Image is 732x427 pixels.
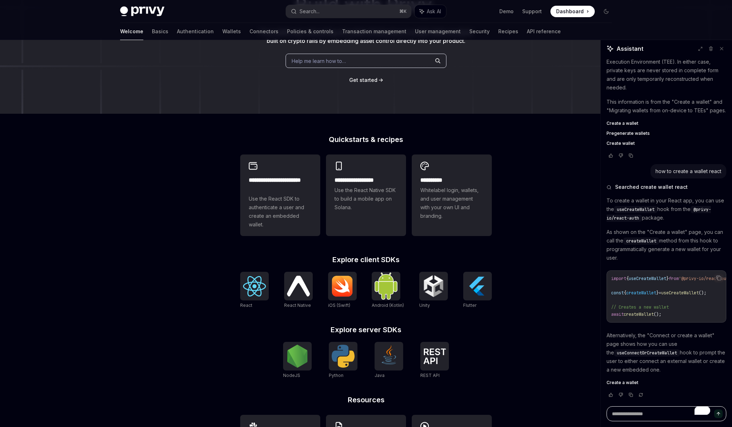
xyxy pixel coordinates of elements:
span: Create a wallet [607,380,638,386]
span: Create a wallet [607,121,638,126]
img: iOS (Swift) [331,275,354,297]
a: Transaction management [342,23,406,40]
a: FlutterFlutter [463,272,492,309]
a: UnityUnity [419,272,448,309]
p: Wallets are generated in one of two secure environments: on the user's device or in a Trusted Exe... [607,40,726,92]
a: Authentication [177,23,214,40]
a: User management [415,23,461,40]
a: REST APIREST API [420,342,449,379]
a: Demo [499,8,514,15]
img: Unity [422,275,445,298]
p: Alternatively, the "Connect or create a wallet" page shows how you can use the hook to prompt the... [607,331,726,374]
span: createWallet [626,290,656,296]
img: dark logo [120,6,164,16]
a: Create a wallet [607,121,726,126]
span: Assistant [617,44,643,53]
button: Send message [714,409,723,418]
img: Android (Kotlin) [375,273,397,299]
span: Use the React SDK to authenticate a user and create an embedded wallet. [249,195,312,229]
span: Whitelabel login, wallets, and user management with your own UI and branding. [420,186,483,220]
span: Ask AI [427,8,441,15]
button: Search...⌘K [286,5,411,18]
p: This information is from the "Create a wallet" and "Migrating wallets from on-device to TEEs" pages. [607,98,726,115]
button: Ask AI [415,5,446,18]
div: Search... [300,7,320,16]
a: Pregenerate wallets [607,131,726,136]
span: useCreateWallet [629,276,666,281]
h2: Explore client SDKs [240,256,492,263]
h2: Resources [240,396,492,403]
p: To create a wallet in your React app, you can use the hook from the package. [607,196,726,222]
span: NodeJS [283,373,300,378]
span: Get started [349,77,377,83]
textarea: To enrich screen reader interactions, please activate Accessibility in Grammarly extension settings [607,406,726,421]
a: Policies & controls [287,23,333,40]
a: ReactReact [240,272,269,309]
span: @privy-io/react-auth [607,207,711,221]
a: JavaJava [375,342,403,379]
a: Basics [152,23,168,40]
span: Android (Kotlin) [372,303,404,308]
h2: Explore server SDKs [240,326,492,333]
span: useCreateWallet [661,290,699,296]
a: Create a wallet [607,380,726,386]
span: Unity [419,303,430,308]
span: createWallet [624,311,654,317]
span: useConnectOrCreateWallet [617,350,677,356]
span: } [656,290,659,296]
span: import [611,276,626,281]
h2: Quickstarts & recipes [240,136,492,143]
span: = [659,290,661,296]
span: React [240,303,252,308]
img: React [243,276,266,296]
a: Android (Kotlin)Android (Kotlin) [372,272,404,309]
span: await [611,311,624,317]
img: Flutter [466,275,489,298]
div: how to create a wallet react [656,168,721,175]
span: createWallet [626,238,656,244]
a: NodeJSNodeJS [283,342,312,379]
span: from [669,276,679,281]
a: Support [522,8,542,15]
span: iOS (Swift) [328,303,350,308]
span: Pregenerate wallets [607,131,650,136]
a: API reference [527,23,561,40]
img: React Native [287,276,310,296]
a: **** **** **** ***Use the React Native SDK to build a mobile app on Solana. [326,154,406,236]
span: Use the React Native SDK to build a mobile app on Solana. [335,186,397,212]
span: Dashboard [556,8,584,15]
span: (); [699,290,706,296]
a: React NativeReact Native [284,272,313,309]
span: { [626,276,629,281]
a: iOS (Swift)iOS (Swift) [328,272,357,309]
span: } [666,276,669,281]
span: React Native [284,303,311,308]
a: Wallets [222,23,241,40]
a: **** *****Whitelabel login, wallets, and user management with your own UI and branding. [412,154,492,236]
span: REST API [420,373,440,378]
button: Searched create wallet react [607,183,726,191]
a: Get started [349,77,377,84]
p: As shown on the "Create a wallet" page, you can call the method from this hook to programmaticall... [607,228,726,262]
a: PythonPython [329,342,357,379]
span: { [624,290,626,296]
a: Recipes [498,23,518,40]
img: REST API [423,348,446,364]
span: Searched create wallet react [615,183,688,191]
a: Welcome [120,23,143,40]
span: Java [375,373,385,378]
img: Python [332,345,355,368]
span: Python [329,373,343,378]
span: // Creates a new wallet [611,304,669,310]
img: NodeJS [286,345,309,368]
span: const [611,290,624,296]
button: Copy the contents from the code block [714,273,723,283]
button: Toggle dark mode [600,6,612,17]
span: Create wallet [607,141,635,146]
a: Dashboard [550,6,595,17]
a: Security [469,23,490,40]
span: ⌘ K [399,9,407,14]
span: Flutter [463,303,476,308]
a: Connectors [249,23,278,40]
span: Help me learn how to… [292,57,346,65]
